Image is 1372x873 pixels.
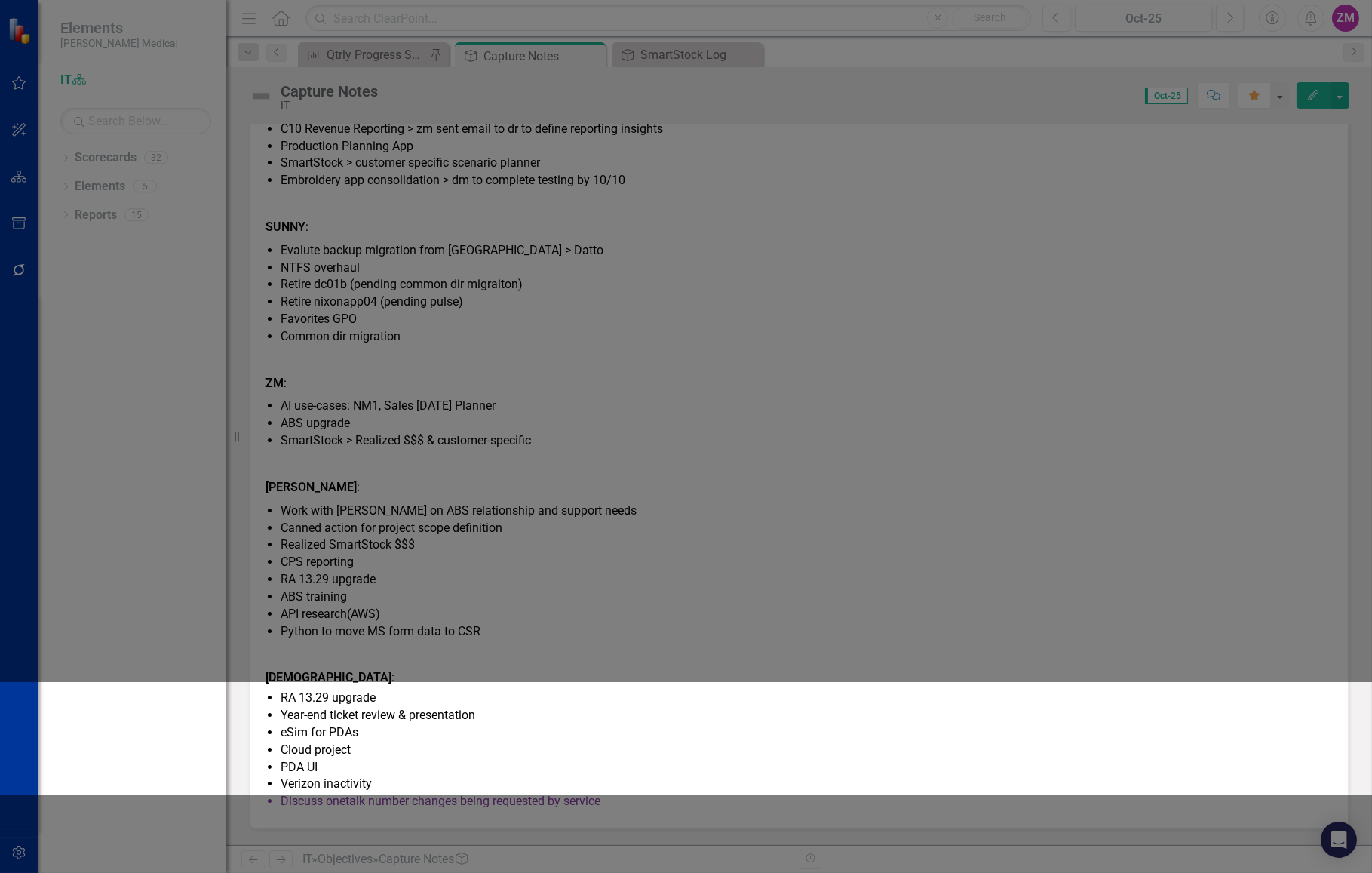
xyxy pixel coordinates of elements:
[60,37,177,49] small: [PERSON_NAME] Medical
[281,794,600,808] span: Discuss onetalk number changes being requested by service
[281,707,1333,724] li: Year-end ticket review & presentation
[1321,822,1357,858] div: Open Intercom Messenger
[281,742,1333,759] li: Cloud project
[265,480,357,494] strong: [PERSON_NAME]
[281,121,1333,138] li: C10 Revenue Reporting > zm sent email to dr to define reporting insights
[305,5,1031,32] input: Search ClearPoint...
[281,294,1333,311] li: Retire nixonapp04 (pending pulse)
[281,260,1333,277] li: NTFS overhaul
[60,108,211,134] input: Search Below...
[281,554,1333,571] li: CPS reporting
[75,149,137,167] a: Scorecards
[281,690,1333,707] li: RA 13.29 upgrade
[265,670,391,684] strong: [DEMOGRAPHIC_DATA]
[281,520,1333,537] li: Canned action for project scope definition
[281,536,1333,554] li: Realized SmartStock $$$
[281,415,1333,432] li: ABS upgrade
[974,11,1006,23] span: Search
[144,152,168,164] div: 32
[265,372,1333,395] p: :
[8,17,34,44] img: ClearPoint Strategy
[60,72,211,89] a: IT
[281,776,1333,793] li: Verizon inactivity
[265,216,1333,239] p: :
[281,100,378,111] div: IT
[281,311,1333,328] li: Favorites GPO
[281,503,1333,520] li: Work with [PERSON_NAME] on ABS relationship and support needs
[265,220,305,234] strong: SUNNY
[1075,5,1212,32] button: Oct-25
[640,45,759,64] div: SmartStock Log
[1332,5,1359,32] button: ZM
[318,852,373,866] a: Objectives
[75,178,125,195] a: Elements
[265,476,1333,500] p: :
[281,571,1333,589] li: RA 13.29 upgrade
[249,84,273,108] img: Not Defined
[265,376,284,390] strong: ZM
[75,207,117,224] a: Reports
[281,432,1333,450] li: SmartStock > Realized $$$ & customer-specific
[302,852,312,866] a: IT
[281,242,1333,260] li: Evalute backup migration from [GEOGRAPHIC_DATA] > Datto
[281,759,1333,776] li: PDA UI
[302,45,426,64] a: Qtrly Progress Survey of New Technology to Enable the Strategy (% 9/10)
[1145,88,1188,104] span: Oct-25
[281,589,1333,606] li: ABS training
[302,851,756,868] div: » »
[327,45,426,64] div: Qtrly Progress Survey of New Technology to Enable the Strategy (% 9/10)
[281,398,1333,415] li: AI use-cases: NM1, Sales [DATE] Planner
[1080,10,1207,28] div: Oct-25
[281,83,378,100] div: Capture Notes
[281,276,1333,294] li: Retire dc01b (pending common dir migraiton)
[124,208,149,221] div: 15
[483,47,602,66] div: Capture Notes
[133,180,157,193] div: 5
[281,623,1333,641] li: Python to move MS form data to CSR
[60,19,177,37] span: Elements
[952,8,1027,29] button: Search
[281,138,1333,155] li: Production Planning App
[281,328,1333,346] li: Common dir migration
[281,155,1333,172] li: SmartStock > customer specific scenario planner
[281,172,1333,189] li: Embroidery app consolidation > dm to complete testing by 10/10
[265,666,1333,687] p: :
[281,724,1333,742] li: eSim for PDAs
[281,606,1333,623] li: API research(AWS)
[615,45,759,64] a: SmartStock Log
[379,852,454,866] div: Capture Notes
